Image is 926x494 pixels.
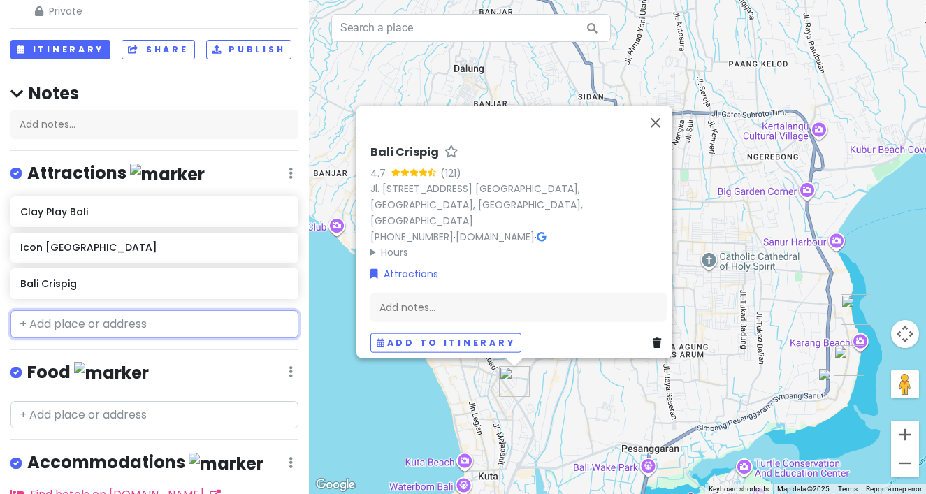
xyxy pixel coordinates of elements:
h6: Icon [GEOGRAPHIC_DATA] [20,241,288,254]
img: marker [189,453,263,474]
button: Close [639,106,672,139]
div: 4.7 [370,165,391,180]
button: Add to itinerary [370,333,521,353]
h4: Attractions [27,162,205,185]
a: [PHONE_NUMBER] [370,229,454,243]
summary: Hours [370,245,667,260]
a: Open this area in Google Maps (opens a new window) [312,476,359,494]
input: Search a place [331,14,611,42]
button: Map camera controls [891,320,919,348]
div: Clay Play Bali [818,368,848,398]
a: Attractions [370,266,438,281]
h4: Accommodations [27,451,263,474]
button: Zoom in [891,421,919,449]
img: marker [130,164,205,185]
div: Andaz Bali, by Hyatt [834,345,864,376]
div: Add notes... [10,110,298,139]
button: Itinerary [10,40,110,60]
div: Bali Crispig [499,366,530,397]
img: Google [312,476,359,494]
a: Star place [444,145,458,159]
button: Keyboard shortcuts [709,484,769,494]
div: (121) [440,165,461,180]
input: + Add place or address [10,401,298,429]
img: marker [74,362,149,384]
div: Icon Mall Beach [841,294,871,325]
button: Publish [206,40,292,60]
h6: Bali Crispig [20,277,288,290]
span: Map data ©2025 [777,485,830,493]
a: Report a map error [866,485,922,493]
a: Terms (opens in new tab) [838,485,858,493]
h4: Notes [10,82,298,104]
div: Add notes... [370,292,667,321]
span: Private [35,3,275,19]
button: Drag Pegman onto the map to open Street View [891,370,919,398]
button: Share [122,40,194,60]
input: + Add place or address [10,310,298,338]
h4: Food [27,361,149,384]
h6: Clay Play Bali [20,205,288,218]
i: Google Maps [537,231,546,241]
a: [DOMAIN_NAME] [456,229,535,243]
a: Delete place [653,335,667,350]
div: · · [370,145,667,260]
button: Zoom out [891,449,919,477]
a: Jl. [STREET_ADDRESS] [GEOGRAPHIC_DATA], [GEOGRAPHIC_DATA], [GEOGRAPHIC_DATA], [GEOGRAPHIC_DATA] [370,181,583,227]
h6: Bali Crispig [370,145,439,159]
